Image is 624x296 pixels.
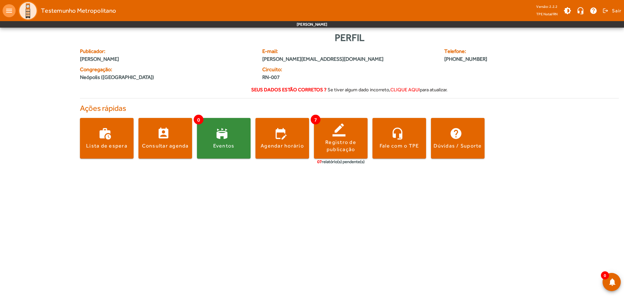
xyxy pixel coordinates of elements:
[444,55,573,63] span: [PHONE_NUMBER]
[434,142,482,149] div: Dúvidas / Suporte
[311,115,320,124] span: 7
[86,142,127,149] div: Lista de espera
[80,30,619,45] div: Perfil
[255,118,309,159] button: Agendar horário
[142,142,189,149] div: Consultar agenda
[431,118,485,159] button: Dúvidas / Suporte
[444,47,573,55] span: Telefone:
[213,142,235,149] div: Eventos
[80,118,134,159] button: Lista de espera
[602,6,621,16] button: Sair
[80,73,154,81] span: Neópolis ([GEOGRAPHIC_DATA])
[314,139,368,153] div: Registro de publicação
[380,142,419,149] div: Fale com o TPE
[80,66,254,73] span: Congregação:
[262,73,345,81] span: RN-007
[16,1,116,20] a: Testemunho Metropolitano
[372,118,426,159] button: Fale com o TPE
[536,11,558,17] span: TPE Natal/RN
[3,4,16,17] mat-icon: menu
[251,87,327,92] strong: Seus dados estão corretos ?
[197,118,251,159] button: Eventos
[18,1,38,20] img: Logo TPE
[317,159,365,165] div: relatório(s) pendente(s)
[41,6,116,16] span: Testemunho Metropolitano
[390,87,420,92] span: clique aqui
[314,118,368,159] button: Registro de publicação
[262,55,437,63] span: [PERSON_NAME][EMAIL_ADDRESS][DOMAIN_NAME]
[80,55,254,63] span: [PERSON_NAME]
[262,66,345,73] span: Circuito:
[80,47,254,55] span: Publicador:
[317,159,322,164] span: 07
[262,47,437,55] span: E-mail:
[536,3,558,11] div: Versão: 2.2.2
[138,118,192,159] button: Consultar agenda
[612,6,621,16] span: Sair
[194,115,203,124] span: 0
[80,104,619,113] h4: Ações rápidas
[328,87,448,92] span: Se tiver algum dado incorreto, para atualizar.
[261,142,304,149] div: Agendar horário
[601,271,609,279] span: 0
